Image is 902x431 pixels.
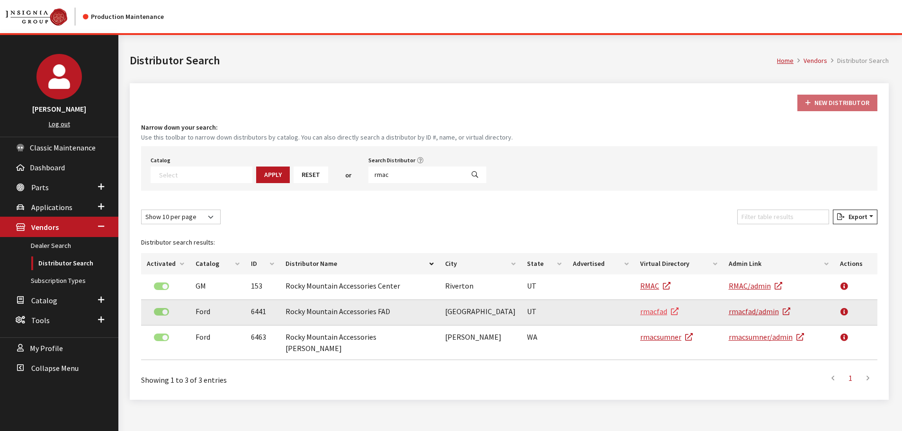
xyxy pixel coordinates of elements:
[567,253,634,274] th: Advertised: activate to sort column ascending
[640,332,693,342] a: rmacsumner
[521,274,567,300] td: UT
[30,343,63,353] span: My Profile
[141,368,441,386] div: Showing 1 to 3 of 3 entries
[190,274,245,300] td: GM
[634,253,723,274] th: Virtual Directory: activate to sort column ascending
[280,253,439,274] th: Distributor Name: activate to sort column descending
[345,170,351,180] span: or
[777,56,794,65] a: Home
[294,167,328,183] button: Reset
[840,274,856,298] a: View Distributor
[464,167,486,183] button: Search
[439,253,521,274] th: City: activate to sort column ascending
[31,296,57,305] span: Catalog
[521,253,567,274] th: State: activate to sort column ascending
[521,325,567,360] td: WA
[439,300,521,325] td: [GEOGRAPHIC_DATA]
[794,56,827,66] li: Vendors
[83,12,164,22] div: Production Maintenance
[151,156,170,165] label: Catalog
[36,54,82,99] img: Cheyenne Dorton
[31,202,72,212] span: Applications
[827,56,889,66] li: Distributor Search
[30,163,65,172] span: Dashboard
[439,274,521,300] td: Riverton
[245,325,280,360] td: 6463
[256,167,290,183] button: Apply
[190,253,245,274] th: Catalog: activate to sort column ascending
[141,253,190,274] th: Activated: activate to sort column ascending
[245,300,280,325] td: 6441
[640,281,670,290] a: RMAC
[729,281,782,290] a: RMAC/admin
[280,300,439,325] td: Rocky Mountain Accessories FAD
[159,170,252,179] textarea: Search
[130,52,777,69] h1: Distributor Search
[729,307,790,316] a: rmacfad/admin
[723,253,835,274] th: Admin Link: activate to sort column ascending
[31,363,79,373] span: Collapse Menu
[521,300,567,325] td: UT
[840,300,856,324] a: View Distributor
[6,9,67,26] img: Catalog Maintenance
[49,120,70,128] a: Log out
[190,325,245,360] td: Ford
[280,325,439,360] td: Rocky Mountain Accessories [PERSON_NAME]
[842,369,859,387] a: 1
[729,332,804,342] a: rmacsumner/admin
[737,210,829,224] input: Filter table results
[141,232,877,253] caption: Distributor search results:
[245,253,280,274] th: ID: activate to sort column ascending
[245,274,280,300] td: 153
[30,143,96,152] span: Classic Maintenance
[834,253,877,274] th: Actions
[640,307,679,316] a: rmacfad
[31,183,49,192] span: Parts
[845,212,867,221] span: Export
[6,8,83,26] a: Insignia Group logo
[368,156,415,165] label: Search Distributor
[368,167,464,183] input: Search
[31,316,50,325] span: Tools
[151,167,252,183] span: Select
[141,132,877,142] small: Use this toolbar to narrow down distributors by catalog. You can also directly search a distribut...
[141,123,877,132] h4: Narrow down your search:
[190,300,245,325] td: Ford
[833,210,877,224] button: Export
[31,223,59,232] span: Vendors
[840,325,856,349] a: View Distributor
[9,103,109,114] h3: [PERSON_NAME]
[280,274,439,300] td: Rocky Mountain Accessories Center
[439,325,521,360] td: [PERSON_NAME]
